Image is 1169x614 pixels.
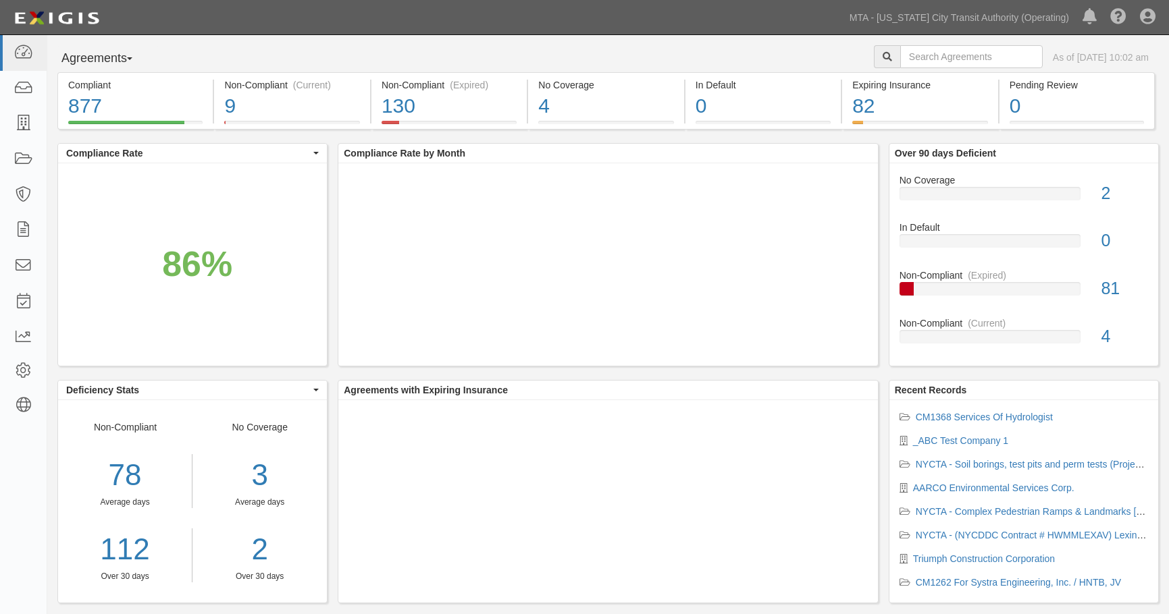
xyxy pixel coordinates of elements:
[58,381,327,399] button: Deficiency Stats
[58,144,327,163] button: Compliance Rate
[1053,51,1149,64] div: As of [DATE] 10:02 am
[162,239,232,289] div: 86%
[224,78,359,92] div: Non-Compliant (Current)
[889,221,1158,234] div: In Default
[696,78,831,92] div: In Default
[900,45,1043,68] input: Search Agreements
[852,92,987,121] div: 82
[192,420,327,582] div: No Coverage
[203,497,317,508] div: Average days
[916,577,1121,588] a: CM1262 For Systra Engineering, Inc. / HNTB, JV
[852,78,987,92] div: Expiring Insurance
[900,221,1148,269] a: In Default0
[1091,277,1158,301] div: 81
[58,454,192,497] div: 78
[913,553,1055,564] a: Triumph Construction Corporation
[57,45,159,72] button: Agreements
[889,269,1158,282] div: Non-Compliant
[1091,325,1158,349] div: 4
[344,148,465,159] b: Compliance Rate by Month
[382,92,517,121] div: 130
[66,146,310,160] span: Compliance Rate
[889,316,1158,330] div: Non-Compliant
[1091,182,1158,206] div: 2
[685,121,841,132] a: In Default0
[1110,9,1126,26] i: Help Center - Complianz
[68,78,203,92] div: Compliant
[58,528,192,571] a: 112
[843,4,1076,31] a: MTA - [US_STATE] City Transit Authority (Operating)
[293,78,331,92] div: (Current)
[889,173,1158,187] div: No Coverage
[66,383,310,397] span: Deficiency Stats
[450,78,488,92] div: (Expired)
[371,121,527,132] a: Non-Compliant(Expired)130
[203,528,317,571] a: 2
[382,78,517,92] div: Non-Compliant (Expired)
[842,121,997,132] a: Expiring Insurance82
[58,497,192,508] div: Average days
[58,420,192,582] div: Non-Compliant
[1010,78,1144,92] div: Pending Review
[57,121,213,132] a: Compliant877
[214,121,369,132] a: Non-Compliant(Current)9
[10,6,103,30] img: Logo
[895,385,967,395] b: Recent Records
[344,385,508,395] b: Agreements with Expiring Insurance
[913,435,1008,446] a: _ABC Test Company 1
[913,482,1074,493] a: AARCO Environmental Services Corp.
[895,148,996,159] b: Over 90 days Deficient
[900,173,1148,221] a: No Coverage2
[538,92,673,121] div: 4
[538,78,673,92] div: No Coverage
[203,571,317,582] div: Over 30 days
[900,316,1148,354] a: Non-Compliant(Current)4
[900,269,1148,316] a: Non-Compliant(Expired)81
[68,92,203,121] div: 877
[968,269,1006,282] div: (Expired)
[58,571,192,582] div: Over 30 days
[224,92,359,121] div: 9
[999,121,1155,132] a: Pending Review0
[696,92,831,121] div: 0
[968,316,1006,330] div: (Current)
[916,412,1053,422] a: CM1368 Services Of Hydrologist
[528,121,683,132] a: No Coverage4
[1010,92,1144,121] div: 0
[203,454,317,497] div: 3
[1091,229,1158,253] div: 0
